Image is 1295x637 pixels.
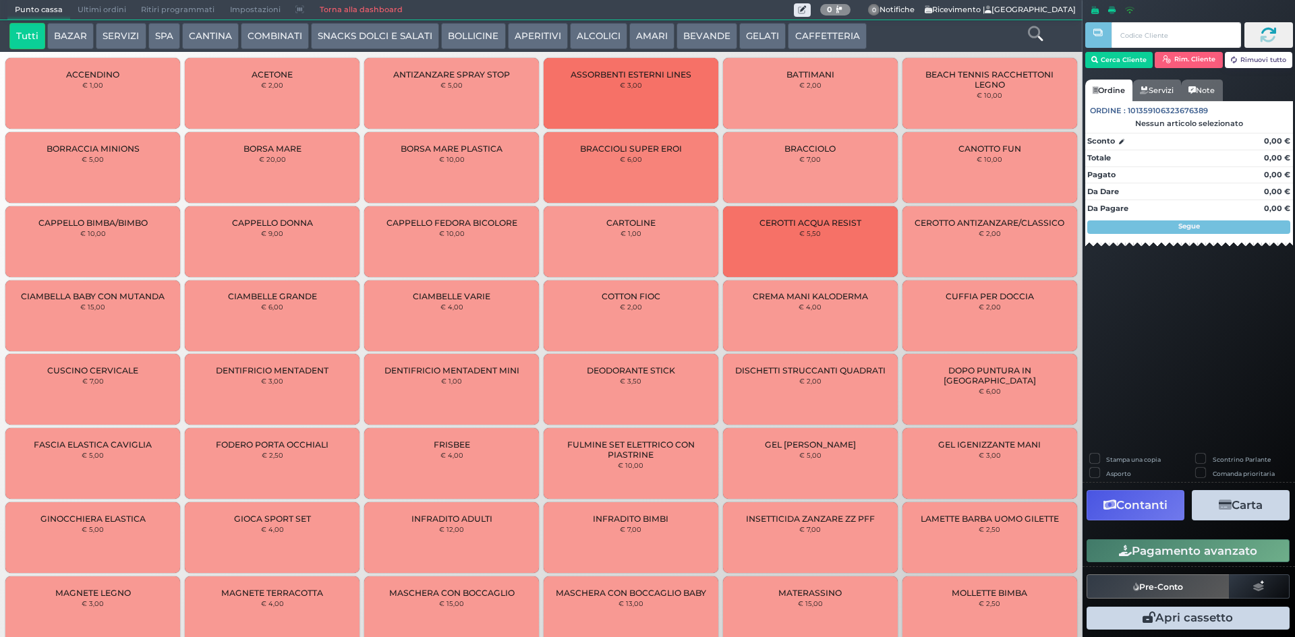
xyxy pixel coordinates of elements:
strong: 0,00 € [1264,136,1290,146]
span: DENTIFRICIO MENTADENT MINI [384,365,519,375]
span: Ultimi ordini [70,1,134,20]
span: CAPPELLO BIMBA/BIMBO [38,218,148,228]
strong: Sconto [1087,135,1115,147]
span: CEROTTO ANTIZANZARE/CLASSICO [915,218,1064,228]
button: Rimuovi tutto [1225,52,1293,68]
small: € 7,00 [799,525,821,533]
span: ANTIZANZARE SPRAY STOP [393,69,510,80]
button: Contanti [1087,490,1184,520]
span: BATTIMANI [786,69,834,80]
span: FULMINE SET ELETTRICO CON PIASTRINE [555,439,707,460]
span: CUSCINO CERVICALE [47,365,138,375]
span: Ordine : [1090,105,1126,117]
span: GIOCA SPORT SET [234,514,311,524]
span: COTTON FIOC [602,291,660,301]
span: ASSORBENTI ESTERNI LINES [571,69,691,80]
span: FRISBEE [434,439,470,450]
button: SNACKS DOLCI E SALATI [311,23,439,50]
strong: Da Pagare [1087,204,1128,213]
strong: 0,00 € [1264,170,1290,179]
span: BORSA MARE PLASTICA [401,144,502,154]
button: Pre-Conto [1087,574,1230,599]
button: CANTINA [182,23,239,50]
small: € 2,00 [799,81,822,89]
small: € 10,00 [80,229,106,237]
small: € 6,00 [261,303,283,311]
span: BEACH TENNIS RACCHETTONI LEGNO [913,69,1065,90]
span: INFRADITO BIMBI [593,514,668,524]
a: Note [1181,80,1222,101]
span: DOPO PUNTURA IN [GEOGRAPHIC_DATA] [913,365,1065,386]
button: GELATI [739,23,786,50]
small: € 4,00 [261,599,284,607]
span: CAPPELLO DONNA [232,218,313,228]
span: BORSA MARE [243,144,301,154]
span: Impostazioni [223,1,288,20]
span: LAMETTE BARBA UOMO GILETTE [921,514,1059,524]
span: MASCHERA CON BOCCAGLIO [389,588,515,598]
a: Torna alla dashboard [312,1,409,20]
strong: 0,00 € [1264,153,1290,162]
small: € 2,00 [979,229,1001,237]
span: MATERASSINO [778,588,842,598]
span: 0 [868,4,880,16]
small: € 13,00 [618,599,643,607]
small: € 1,00 [621,229,641,237]
small: € 5,00 [82,451,104,459]
button: BAZAR [47,23,94,50]
span: CANOTTO FUN [958,144,1021,154]
span: Punto cassa [7,1,70,20]
small: € 3,00 [620,81,642,89]
label: Stampa una copia [1106,455,1161,464]
div: Nessun articolo selezionato [1085,119,1293,128]
small: € 1,00 [441,377,462,385]
span: INFRADITO ADULTI [411,514,492,524]
strong: Segue [1178,222,1200,231]
small: € 2,50 [979,525,1000,533]
button: SERVIZI [96,23,146,50]
label: Asporto [1106,469,1131,478]
strong: Pagato [1087,170,1116,179]
small: € 3,00 [82,599,104,607]
small: € 3,00 [979,451,1001,459]
span: CIAMBELLA BABY CON MUTANDA [21,291,165,301]
button: SPA [148,23,180,50]
button: Cerca Cliente [1085,52,1153,68]
a: Servizi [1132,80,1181,101]
small: € 15,00 [80,303,105,311]
small: € 10,00 [439,229,465,237]
button: APERITIVI [508,23,568,50]
small: € 3,00 [261,377,283,385]
strong: 0,00 € [1264,204,1290,213]
span: Ritiri programmati [134,1,222,20]
span: 101359106323676389 [1128,105,1208,117]
button: ALCOLICI [570,23,627,50]
span: CIAMBELLE GRANDE [228,291,317,301]
span: BRACCIOLO [784,144,836,154]
strong: 0,00 € [1264,187,1290,196]
span: DISCHETTI STRUCCANTI QUADRATI [735,365,886,375]
small: € 7,00 [82,377,104,385]
small: € 5,50 [799,229,821,237]
button: Apri cassetto [1087,607,1290,630]
small: € 10,00 [618,461,643,469]
input: Codice Cliente [1112,22,1240,48]
span: CARTOLINE [606,218,656,228]
small: € 1,00 [82,81,103,89]
button: Rim. Cliente [1155,52,1223,68]
b: 0 [827,5,832,14]
span: INSETTICIDA ZANZARE ZZ PFF [746,514,875,524]
button: Carta [1192,490,1290,520]
small: € 4,00 [261,525,284,533]
span: CAPPELLO FEDORA BICOLORE [386,218,517,228]
small: € 2,00 [799,377,822,385]
small: € 2,00 [620,303,642,311]
span: CEROTTI ACQUA RESIST [759,218,861,228]
small: € 4,00 [440,303,463,311]
small: € 12,00 [439,525,464,533]
span: DEODORANTE STICK [587,365,675,375]
small: € 4,00 [440,451,463,459]
a: Ordine [1085,80,1132,101]
span: CREMA MANI KALODERMA [753,291,868,301]
span: MAGNETE TERRACOTTA [221,588,323,598]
